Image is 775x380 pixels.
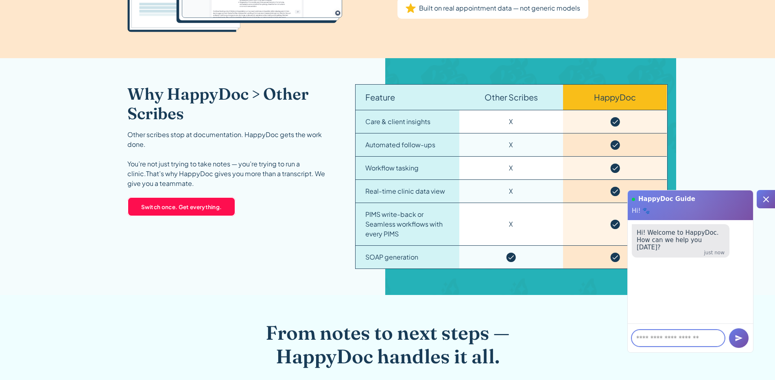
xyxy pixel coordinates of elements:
[365,186,445,196] div: Real-time clinic data view
[419,2,580,14] p: Built on real appointment data — not generic models
[610,117,620,127] img: Checkmark
[365,210,450,239] div: PIMS write-back or Seamless workflows with every PIMS
[594,91,636,103] div: HappyDoc
[406,3,416,13] img: Gold Star
[506,253,516,262] img: Checkmark
[610,220,620,229] img: Checkmark
[509,163,513,173] div: X
[127,197,236,216] a: Switch once. Get everything.
[365,117,430,127] div: Care & client insights
[231,321,544,368] h2: From notes to next steps — HappyDoc handles it all.
[610,164,620,173] img: Checkmark
[509,186,513,196] div: X
[365,163,419,173] div: Workflow tasking
[365,140,435,150] div: Automated follow-ups
[610,187,620,196] img: Checkmark
[365,91,395,103] div: Feature
[485,91,538,103] div: Other Scribes
[509,219,513,229] div: X
[127,130,336,188] div: Other scribes stop at documentation. HappyDoc gets the work done. You’re not just trying to take ...
[509,140,513,150] div: X
[127,84,336,123] h2: Why HappyDoc > Other Scribes
[610,140,620,150] img: Checkmark
[610,253,620,262] img: Checkmark
[509,117,513,127] div: X
[365,252,418,262] div: SOAP generation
